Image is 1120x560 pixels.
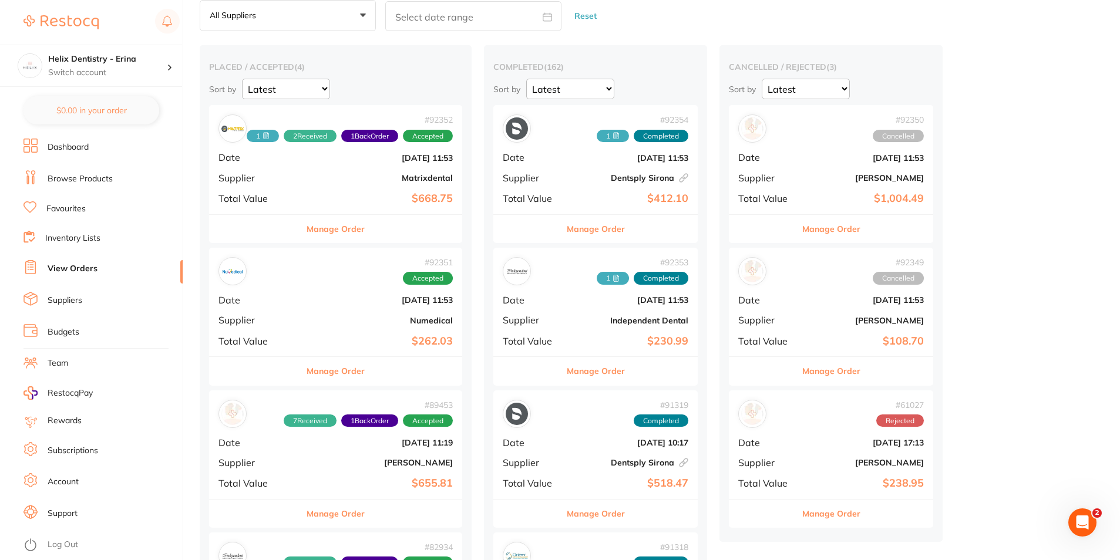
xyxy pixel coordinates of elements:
span: Completed [634,130,688,143]
span: Supplier [738,173,797,183]
span: Date [503,437,561,448]
span: Accepted [403,272,453,285]
span: Total Value [218,193,294,204]
b: [DATE] 10:17 [571,438,688,447]
a: Rewards [48,415,82,427]
span: Total Value [218,336,294,346]
span: Supplier [218,457,294,468]
b: [PERSON_NAME] [806,316,924,325]
b: [DATE] 11:53 [571,153,688,163]
span: Date [218,295,294,305]
b: [DATE] 11:53 [303,295,453,305]
span: # 92349 [873,258,924,267]
span: Supplier [503,173,561,183]
span: Total Value [503,193,561,204]
b: [DATE] 11:53 [571,295,688,305]
b: [DATE] 11:19 [303,438,453,447]
span: # 82934 [284,542,453,552]
b: $262.03 [303,335,453,348]
b: $412.10 [571,193,688,205]
span: Date [738,437,797,448]
b: [DATE] 17:13 [806,438,924,447]
b: [PERSON_NAME] [303,458,453,467]
span: # 92350 [873,115,924,124]
p: Sort by [729,84,756,95]
span: Supplier [503,457,561,468]
b: [DATE] 11:53 [806,153,924,163]
span: # 89453 [284,400,453,410]
h2: placed / accepted ( 4 ) [209,62,462,72]
img: Dentsply Sirona [506,403,528,425]
b: $668.75 [303,193,453,205]
a: View Orders [48,263,97,275]
img: Adam Dental [741,403,764,425]
span: RestocqPay [48,387,93,399]
span: Total Value [738,478,797,488]
a: Inventory Lists [45,232,100,244]
b: [PERSON_NAME] [806,173,924,183]
iframe: Intercom live chat [1068,508,1097,537]
button: Manage Order [802,357,860,385]
span: Date [218,437,294,448]
p: Sort by [493,84,520,95]
span: Date [738,295,797,305]
span: Received [597,272,629,285]
span: Completed [634,414,688,427]
span: Date [218,152,294,163]
b: Independent Dental [571,316,688,325]
a: Support [48,508,78,519]
button: Reset [571,1,600,32]
span: # 92353 [597,258,688,267]
button: Manage Order [567,500,625,528]
a: Log Out [48,539,78,551]
button: Manage Order [307,500,365,528]
b: Dentsply Sirona [571,458,688,467]
span: # 92351 [403,258,453,267]
span: # 92354 [597,115,688,124]
span: # 91318 [634,542,688,552]
img: Helix Dentistry - Erina [18,54,42,77]
h4: Helix Dentistry - Erina [48,53,167,65]
b: Matrixdental [303,173,453,183]
b: $108.70 [806,335,924,348]
a: Browse Products [48,173,113,185]
div: Henry Schein Halas#894537Received1BackOrderAcceptedDate[DATE] 11:19Supplier[PERSON_NAME]Total Val... [209,390,462,528]
span: Total Value [503,478,561,488]
img: Numedical [221,260,244,282]
span: Received [284,414,337,427]
img: Independent Dental [506,260,528,282]
button: Manage Order [802,215,860,243]
a: Team [48,357,68,369]
p: Switch account [48,67,167,79]
span: Supplier [218,173,294,183]
span: Supplier [503,315,561,325]
h2: completed ( 162 ) [493,62,698,72]
span: # 91319 [634,400,688,410]
span: Total Value [503,336,561,346]
a: Account [48,476,79,488]
img: RestocqPay [23,386,38,400]
a: RestocqPay [23,386,93,400]
button: Manage Order [307,357,365,385]
b: [PERSON_NAME] [806,458,924,467]
span: Accepted [403,130,453,143]
span: Supplier [738,315,797,325]
span: Cancelled [873,272,924,285]
span: # 92352 [247,115,453,124]
b: Dentsply Sirona [571,173,688,183]
img: Henry Schein Halas [741,117,764,140]
span: Supplier [738,457,797,468]
span: Received [597,130,629,143]
a: Restocq Logo [23,9,99,36]
span: Total Value [218,478,294,488]
span: Cancelled [873,130,924,143]
span: Received [247,130,279,143]
span: Total Value [738,336,797,346]
img: Restocq Logo [23,15,99,29]
span: Date [503,152,561,163]
img: Adam Dental [741,260,764,282]
span: Received [284,130,337,143]
span: Completed [634,272,688,285]
img: Henry Schein Halas [221,403,244,425]
span: 2 [1092,508,1102,518]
